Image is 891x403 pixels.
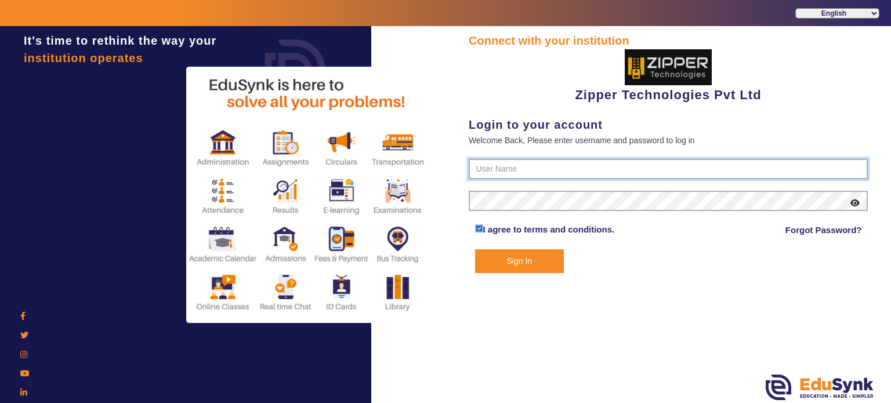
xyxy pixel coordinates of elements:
div: Login to your account [469,116,868,133]
span: It's time to rethink the way your [24,34,216,47]
img: login2.png [186,67,430,323]
img: edusynk.png [766,375,874,400]
button: Sign In [475,249,564,273]
div: Zipper Technologies Pvt Ltd [469,49,868,104]
img: login.png [252,26,339,113]
a: Forgot Password? [785,223,862,237]
input: User Name [469,159,868,180]
div: Welcome Back, Please enter username and password to log in [469,133,868,147]
span: institution operates [24,52,143,64]
img: 36227e3f-cbf6-4043-b8fc-b5c5f2957d0a [625,49,712,85]
div: Connect with your institution [469,32,868,49]
a: I agree to terms and conditions. [483,224,615,234]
